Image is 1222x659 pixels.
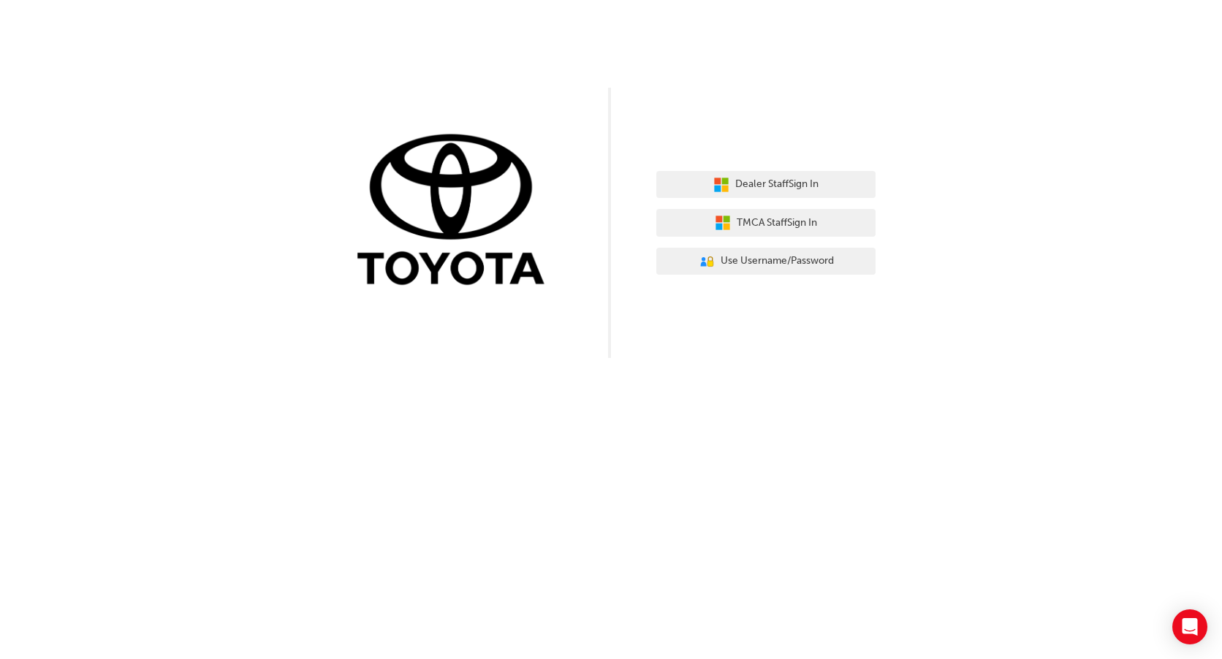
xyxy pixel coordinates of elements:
button: Use Username/Password [656,248,876,275]
button: Dealer StaffSign In [656,171,876,199]
span: TMCA Staff Sign In [737,215,817,232]
img: Trak [346,131,566,292]
span: Use Username/Password [721,253,834,270]
span: Dealer Staff Sign In [735,176,819,193]
div: Open Intercom Messenger [1172,609,1207,644]
button: TMCA StaffSign In [656,209,876,237]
